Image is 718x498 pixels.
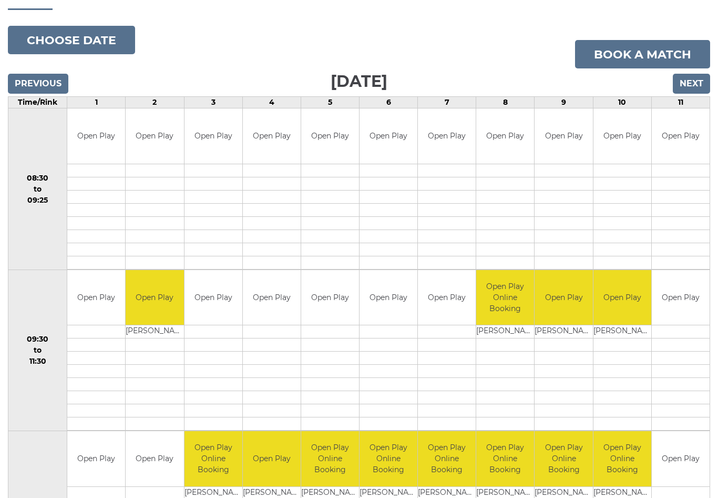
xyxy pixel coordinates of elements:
input: Next [673,74,710,94]
td: Open Play [652,431,710,486]
td: Open Play Online Booking [535,431,592,486]
input: Previous [8,74,68,94]
td: Open Play Online Booking [476,270,534,325]
td: [PERSON_NAME] [535,325,592,338]
td: Open Play [418,270,476,325]
td: Open Play Online Booking [301,431,359,486]
td: Open Play [67,431,125,486]
td: Open Play Online Booking [476,431,534,486]
td: Open Play [67,108,125,164]
td: [PERSON_NAME] [593,325,651,338]
td: Open Play [535,108,592,164]
button: Choose date [8,26,135,54]
td: 9 [535,97,593,108]
td: 6 [360,97,418,108]
td: Open Play [243,431,301,486]
td: 09:30 to 11:30 [8,270,67,431]
td: Open Play [184,108,242,164]
td: Open Play [652,108,710,164]
td: 3 [184,97,242,108]
td: Open Play [593,270,651,325]
td: Open Play [67,270,125,325]
td: Open Play [476,108,534,164]
td: 08:30 to 09:25 [8,108,67,270]
td: Open Play [360,108,417,164]
td: 10 [593,97,651,108]
td: 1 [67,97,126,108]
td: Open Play [126,108,183,164]
td: 11 [651,97,710,108]
td: Open Play [418,108,476,164]
td: Open Play [184,270,242,325]
td: Open Play [243,270,301,325]
td: 4 [242,97,301,108]
td: 8 [476,97,535,108]
td: Open Play [301,108,359,164]
td: Open Play [652,270,710,325]
td: Time/Rink [8,97,67,108]
a: Book a match [575,40,710,68]
td: Open Play [593,108,651,164]
td: 2 [126,97,184,108]
td: Open Play Online Booking [418,431,476,486]
td: Open Play Online Booking [184,431,242,486]
td: Open Play Online Booking [593,431,651,486]
td: [PERSON_NAME] [476,325,534,338]
td: Open Play [243,108,301,164]
td: Open Play [360,270,417,325]
td: Open Play [126,431,183,486]
td: Open Play Online Booking [360,431,417,486]
td: 5 [301,97,359,108]
td: 7 [418,97,476,108]
td: Open Play [301,270,359,325]
td: Open Play [126,270,183,325]
td: [PERSON_NAME] [126,325,183,338]
td: Open Play [535,270,592,325]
